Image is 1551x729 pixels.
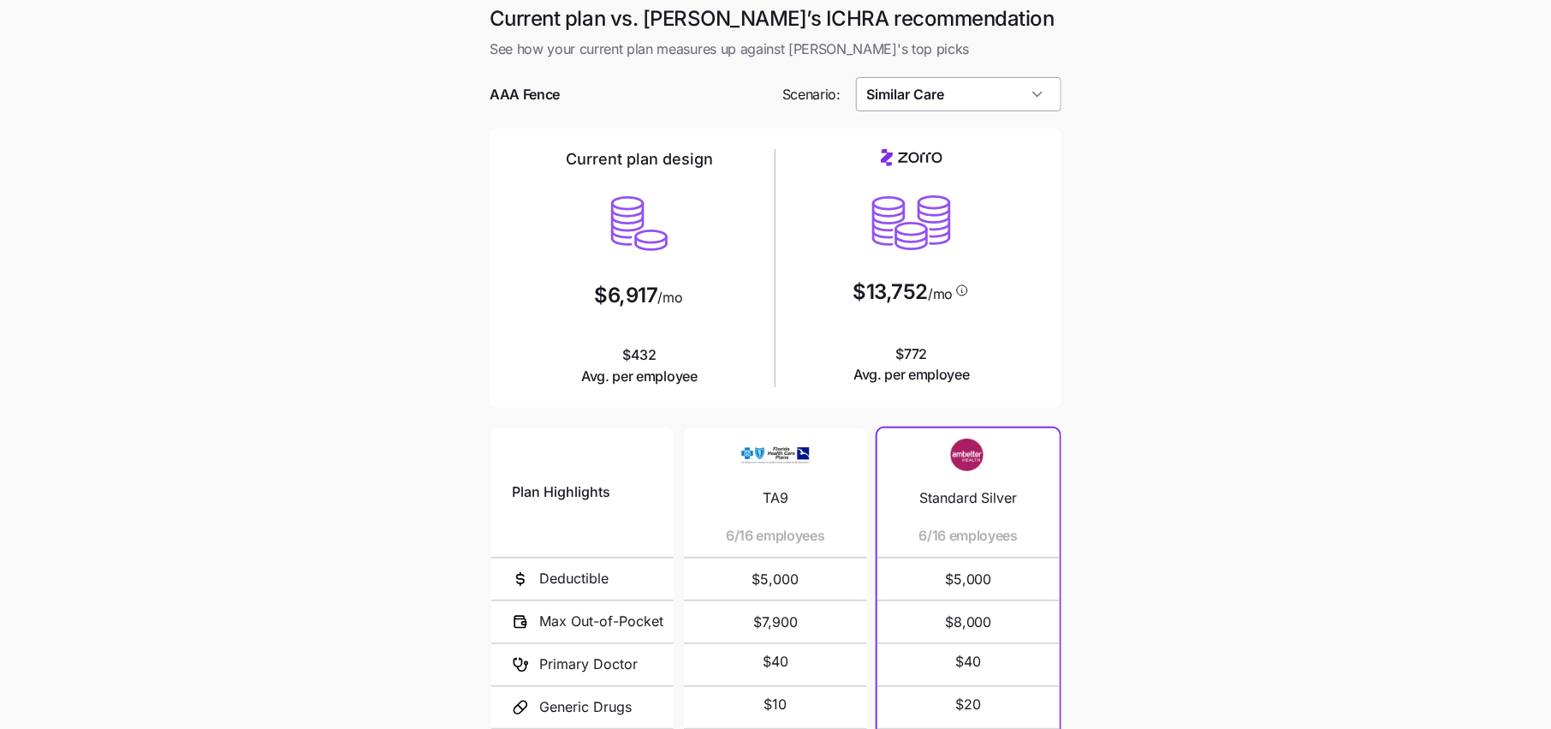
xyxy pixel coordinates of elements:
[512,481,610,503] span: Plan Highlights
[898,559,1039,600] span: $5,000
[704,559,846,600] span: $5,000
[955,651,981,672] span: $40
[566,149,713,170] h2: Current plan design
[539,568,609,589] span: Deductible
[919,525,1019,547] span: 6/16 employees
[539,654,638,675] span: Primary Doctor
[490,39,1061,60] span: See how your current plan measures up against [PERSON_NAME]'s top picks
[490,84,560,105] span: AAA Fence
[539,611,663,632] span: Max Out-of-Pocket
[741,439,810,471] img: Carrier
[853,282,929,302] span: $13,752
[704,601,846,642] span: $7,900
[726,525,825,547] span: 6/16 employees
[581,344,698,387] span: $432
[928,287,953,301] span: /mo
[764,694,787,715] span: $10
[853,344,970,386] span: $772
[594,285,657,306] span: $6,917
[581,366,698,387] span: Avg. per employee
[853,364,970,385] span: Avg. per employee
[898,601,1039,642] span: $8,000
[539,696,632,718] span: Generic Drugs
[919,487,1018,509] span: Standard Silver
[490,5,1061,32] h1: Current plan vs. [PERSON_NAME]’s ICHRA recommendation
[763,487,788,509] span: TA9
[955,694,981,715] span: $20
[658,290,683,304] span: /mo
[763,651,788,672] span: $40
[934,439,1002,471] img: Carrier
[782,84,841,105] span: Scenario:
